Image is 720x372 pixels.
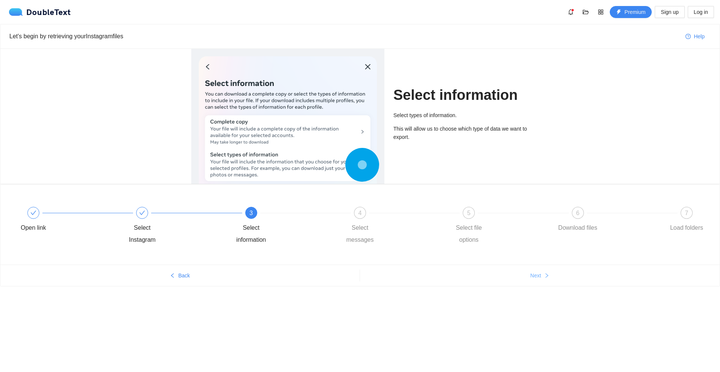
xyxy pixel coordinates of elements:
h1: Select information [393,86,529,104]
span: 4 [358,210,362,216]
span: right [544,273,549,279]
button: thunderboltPremium [610,6,652,18]
div: Select file options [447,222,490,246]
div: 3Select information [229,207,338,246]
span: appstore [595,9,606,15]
button: Log in [688,6,714,18]
div: Select messages [338,222,382,246]
span: Next [530,271,541,280]
span: Sign up [661,8,678,16]
p: This will allow us to choose which type of data we want to export. [393,125,529,141]
span: thunderbolt [616,9,621,15]
span: Premium [624,8,645,16]
a: logoDoubleText [9,8,71,16]
button: Sign up [655,6,684,18]
div: Select Instagram [120,222,164,246]
span: 6 [576,210,579,216]
div: Download files [558,222,597,234]
span: bell [565,9,576,15]
div: 6Download files [556,207,665,234]
button: folder-open [580,6,592,18]
span: 7 [685,210,688,216]
button: question-circleHelp [679,30,711,42]
span: question-circle [685,34,691,40]
button: leftBack [0,270,360,282]
div: Select Instagram [120,207,229,246]
button: appstore [595,6,607,18]
span: left [170,273,175,279]
span: 3 [249,210,253,216]
div: 7Load folders [665,207,708,234]
span: 5 [467,210,471,216]
button: Nextright [360,270,720,282]
div: 4Select messages [338,207,447,246]
span: check [139,210,145,216]
div: Open link [12,207,120,234]
div: Let's begin by retrieving your Instagram files [9,32,679,41]
span: Help [694,32,705,41]
div: DoubleText [9,8,71,16]
img: logo [9,8,26,16]
div: 5Select file options [447,207,556,246]
div: Load folders [670,222,703,234]
button: bell [565,6,577,18]
span: folder-open [580,9,591,15]
span: Log in [694,8,708,16]
span: check [30,210,36,216]
p: Select types of information. [393,111,529,119]
div: Select information [229,222,273,246]
span: Back [178,271,190,280]
div: Open link [21,222,46,234]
